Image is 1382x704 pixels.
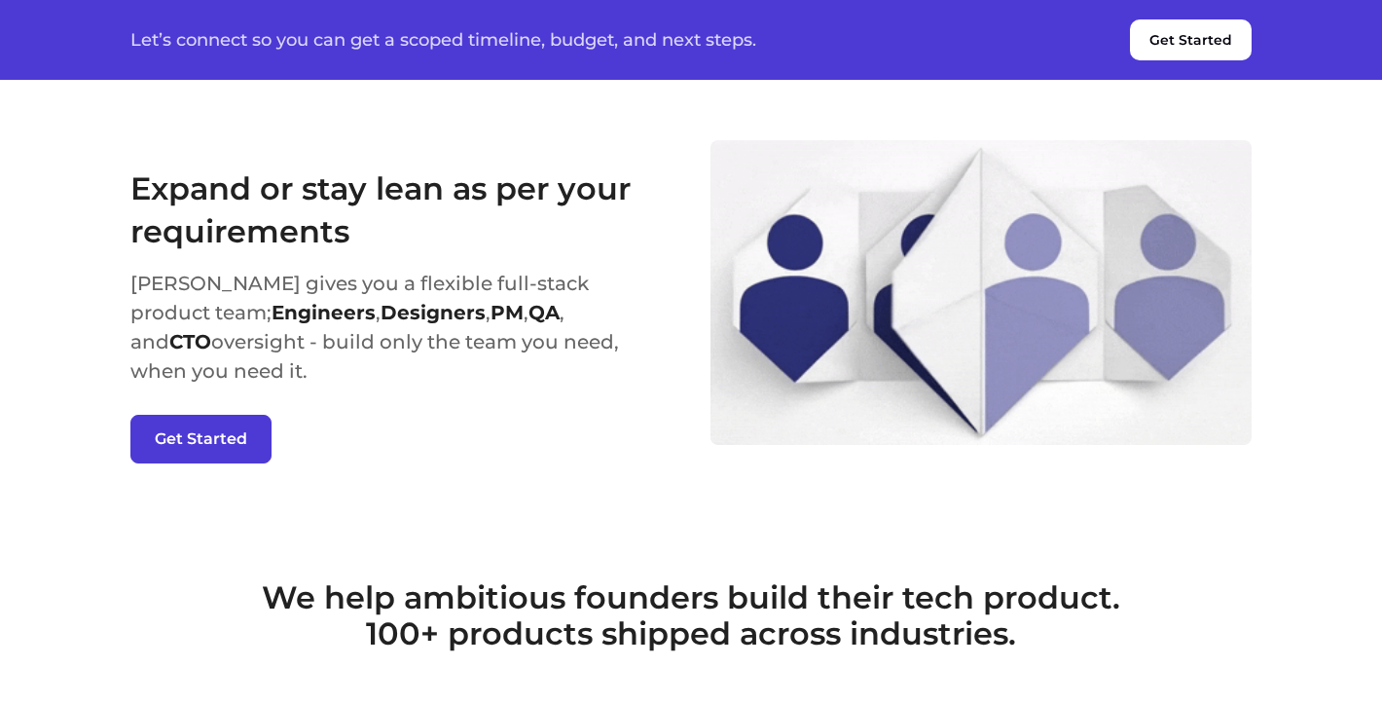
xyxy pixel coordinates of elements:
[381,301,486,324] strong: Designers
[1130,19,1252,60] button: Get Started
[710,140,1252,445] img: how it works image
[130,269,672,386] p: [PERSON_NAME] gives you a flexible full-stack product team; , , , , and oversight - build only th...
[528,301,560,324] strong: QA
[130,415,272,463] button: Get Started
[272,301,376,324] strong: Engineers
[169,330,211,353] strong: CTO
[491,301,524,324] strong: PM
[130,30,756,50] p: Let’s connect so you can get a scoped timeline, budget, and next steps.
[130,580,1252,652] h2: We help ambitious founders build their tech product. 100+ products shipped across industries.
[130,167,672,253] h3: Expand or stay lean as per your requirements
